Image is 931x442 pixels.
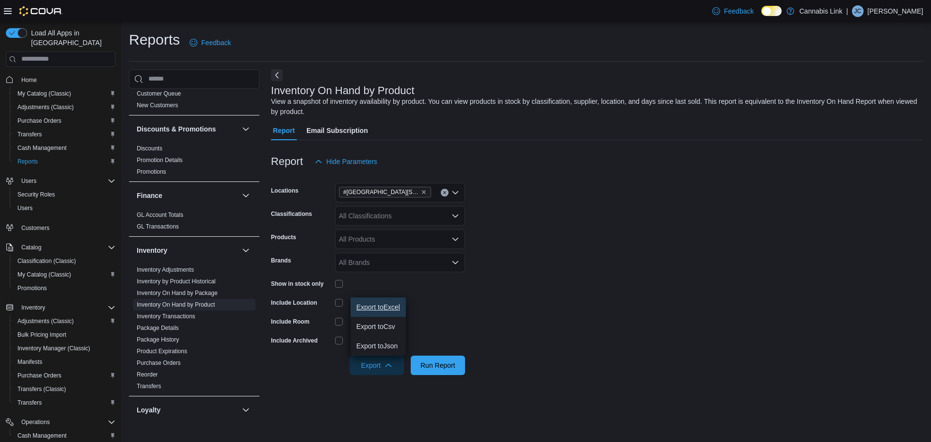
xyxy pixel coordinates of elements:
a: Customers [17,222,53,234]
label: Include Archived [271,337,318,344]
p: Cannabis Link [799,5,842,17]
a: Inventory Adjustments [137,266,194,273]
a: Inventory On Hand by Package [137,290,218,296]
span: Cash Management [17,144,66,152]
span: Transfers [17,399,42,407]
a: Discounts [137,145,162,152]
a: Feedback [186,33,235,52]
a: Classification (Classic) [14,255,80,267]
span: Inventory Transactions [137,312,195,320]
span: Adjustments (Classic) [17,103,74,111]
a: Bulk Pricing Import [14,329,70,341]
span: My Catalog (Classic) [17,271,71,278]
span: Run Report [420,360,455,370]
span: Promotions [17,284,47,292]
a: Inventory Manager (Classic) [14,343,94,354]
span: Feedback [724,6,754,16]
button: Catalog [2,241,119,254]
button: Classification (Classic) [10,254,119,268]
span: Users [21,177,36,185]
span: Users [17,204,32,212]
span: Package History [137,336,179,344]
h3: Inventory [137,246,167,255]
a: Customer Queue [137,90,181,97]
a: Promotions [14,282,51,294]
button: Run Report [411,356,465,375]
h3: Report [271,156,303,167]
a: Feedback [708,1,757,21]
span: Inventory On Hand by Product [137,301,215,309]
button: Next [271,69,283,81]
span: Package Details [137,324,179,332]
label: Show in stock only [271,280,324,288]
button: Inventory [137,246,238,255]
button: Operations [2,415,119,429]
span: Manifests [17,358,42,366]
button: Purchase Orders [10,114,119,128]
span: Home [21,76,37,84]
span: Export to Json [356,342,400,350]
span: Classification (Classic) [17,257,76,265]
span: Inventory Adjustments [137,266,194,274]
span: Classification (Classic) [14,255,115,267]
label: Include Room [271,318,309,326]
span: My Catalog (Classic) [17,90,71,98]
span: Transfers (Classic) [14,383,115,395]
span: Operations [17,416,115,428]
span: Export to Excel [356,303,400,311]
span: Load All Apps in [GEOGRAPHIC_DATA] [27,28,115,48]
h1: Reports [129,30,180,49]
a: Transfers [137,383,161,390]
a: Cash Management [14,142,70,154]
button: Users [2,174,119,188]
button: Reports [10,155,119,168]
button: Open list of options [451,212,459,220]
a: Inventory Transactions [137,313,195,320]
span: Customers [21,224,49,232]
a: Package Details [137,325,179,331]
a: New Customers [137,102,178,109]
button: Promotions [10,281,119,295]
a: Adjustments (Classic) [14,101,78,113]
button: My Catalog (Classic) [10,87,119,100]
span: Cash Management [14,142,115,154]
a: Adjustments (Classic) [14,315,78,327]
label: Include Location [271,299,317,307]
a: Home [17,74,41,86]
button: Inventory [17,302,49,313]
span: Reports [14,156,115,167]
button: Customers [2,221,119,235]
span: Customers [17,222,115,234]
span: Purchase Orders [137,359,181,367]
span: Inventory Manager (Classic) [14,343,115,354]
span: My Catalog (Classic) [14,88,115,99]
label: Locations [271,187,299,195]
button: Catalog [17,242,45,253]
button: Purchase Orders [10,369,119,382]
span: Cash Management [17,432,66,440]
button: Cash Management [10,141,119,155]
span: Cash Management [14,430,115,442]
span: Inventory by Product Historical [137,278,216,285]
button: Open list of options [451,235,459,243]
button: Users [17,175,40,187]
span: Catalog [21,244,41,251]
button: Inventory [240,245,252,256]
button: Finance [137,191,238,200]
span: Inventory On Hand by Package [137,289,218,297]
button: Discounts & Promotions [137,124,238,134]
button: Adjustments (Classic) [10,100,119,114]
span: Reports [17,158,38,165]
span: Transfers [137,382,161,390]
span: Promotion Details [137,156,183,164]
span: Adjustments (Classic) [14,101,115,113]
a: GL Transactions [137,223,179,230]
a: Purchase Orders [14,370,65,381]
button: Inventory Manager (Classic) [10,342,119,355]
button: Discounts & Promotions [240,123,252,135]
a: Reorder [137,371,158,378]
span: Adjustments (Classic) [14,315,115,327]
